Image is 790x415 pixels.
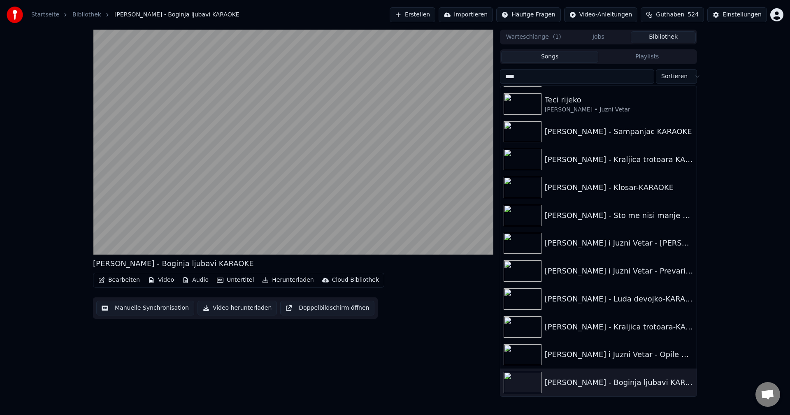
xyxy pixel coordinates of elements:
div: [PERSON_NAME] i Juzni Vetar - Opile me oci KARAOKE [545,349,693,360]
a: Bibliothek [72,11,101,19]
div: [PERSON_NAME] - Kraljica trotoara-KARAOKE [545,321,693,333]
div: Teci rijeko [545,94,693,106]
div: [PERSON_NAME] • Juzni Vetar [545,106,693,114]
div: [PERSON_NAME] - Boginja ljubavi KARAOKE [545,377,693,388]
button: Audio [179,274,212,286]
div: [PERSON_NAME] i Juzni Vetar - [PERSON_NAME] [545,237,693,249]
button: Video [145,274,177,286]
img: youka [7,7,23,23]
div: Einstellungen [723,11,762,19]
button: Video herunterladen [197,301,277,315]
button: Herunterladen [259,274,317,286]
span: 524 [688,11,699,19]
div: [PERSON_NAME] - Kraljica trotoara KARAOKE [545,154,693,165]
a: Chat öffnen [755,382,780,407]
span: ( 1 ) [553,33,561,41]
button: Video-Anleitungen [564,7,638,22]
a: Startseite [31,11,59,19]
span: Guthaben [656,11,684,19]
button: Untertitel [214,274,257,286]
button: Playlists [598,51,696,63]
button: Warteschlange [501,31,566,43]
div: [PERSON_NAME] - Klosar-KARAOKE [545,182,693,193]
div: [PERSON_NAME] - Sampanjac KARAOKE [545,126,693,137]
button: Songs [501,51,599,63]
button: Importieren [439,7,493,22]
nav: breadcrumb [31,11,239,19]
div: [PERSON_NAME] - Luda devojko-KARAOKE [545,293,693,305]
button: Bibliothek [631,31,696,43]
button: Häufige Fragen [496,7,561,22]
button: Jobs [566,31,631,43]
div: [PERSON_NAME] i Juzni Vetar - Prevari ga sa mnom-KARAOKE [545,265,693,277]
button: Einstellungen [707,7,767,22]
div: Cloud-Bibliothek [332,276,379,284]
button: Guthaben524 [641,7,704,22]
button: Bearbeiten [95,274,143,286]
button: Doppelbildschirm öffnen [280,301,374,315]
div: [PERSON_NAME] - Boginja ljubavi KARAOKE [93,258,254,269]
button: Manuelle Synchronisation [96,301,194,315]
span: [PERSON_NAME] - Boginja ljubavi KARAOKE [114,11,239,19]
span: Sortieren [661,72,688,81]
button: Erstellen [390,7,435,22]
div: [PERSON_NAME] - Sto me nisi manje volela-KARAOKE [545,210,693,221]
